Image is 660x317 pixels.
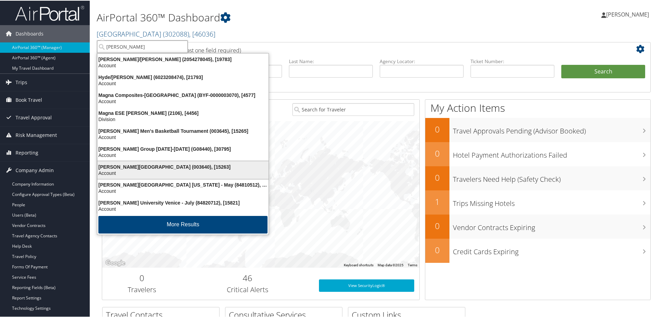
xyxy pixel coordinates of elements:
[189,29,215,38] span: , [ 46036 ]
[104,258,127,267] img: Google
[453,122,650,135] h3: Travel Approvals Pending (Advisor Booked)
[93,187,273,194] div: Account
[319,279,414,291] a: View SecurityLogic®
[16,73,27,90] span: Trips
[16,161,54,178] span: Company Admin
[93,56,273,62] div: [PERSON_NAME]/[PERSON_NAME] (2054278045), [19783]
[453,219,650,232] h3: Vendor Contracts Expiring
[289,57,373,64] label: Last Name:
[93,62,273,68] div: Account
[425,244,449,255] h2: 0
[344,262,373,267] button: Keyboard shortcuts
[93,199,273,205] div: [PERSON_NAME] University Venice - July (84820712), [15821]
[93,91,273,98] div: Magna Composites-[GEOGRAPHIC_DATA] (BYF-0000003070), [4577]
[93,133,273,140] div: Account
[98,215,268,233] button: More Results
[104,258,127,267] a: Open this area in Google Maps (opens a new window)
[93,116,273,122] div: Division
[107,271,176,283] h2: 0
[453,195,650,208] h3: Trips Missing Hotels
[93,145,273,151] div: [PERSON_NAME] Group [DATE]-[DATE] (G08440), [30795]
[425,100,650,115] h1: My Action Items
[93,163,273,169] div: [PERSON_NAME][GEOGRAPHIC_DATA] (003640), [15263]
[601,3,656,24] a: [PERSON_NAME]
[97,29,215,38] a: [GEOGRAPHIC_DATA]
[97,40,188,52] input: Search Accounts
[187,284,309,294] h3: Critical Alerts
[425,195,449,207] h2: 1
[425,123,449,135] h2: 0
[16,108,52,126] span: Travel Approval
[425,166,650,190] a: 0Travelers Need Help (Safety Check)
[425,147,449,159] h2: 0
[16,24,43,42] span: Dashboards
[16,143,38,161] span: Reporting
[408,262,417,266] a: Terms (opens in new tab)
[425,214,650,238] a: 0Vendor Contracts Expiring
[292,102,414,115] input: Search for Traveler
[93,181,273,187] div: [PERSON_NAME][GEOGRAPHIC_DATA] [US_STATE] - May (84810512), [15819]
[453,243,650,256] h3: Credit Cards Expiring
[15,4,84,21] img: airportal-logo.png
[561,64,645,78] button: Search
[175,46,241,53] span: (at least one field required)
[107,284,176,294] h3: Travelers
[107,43,600,55] h2: Airtinerary Lookup
[93,127,273,133] div: [PERSON_NAME] Men's Basketball Tournament (003645), [15265]
[425,141,650,166] a: 0Hotel Payment Authorizations Failed
[425,190,650,214] a: 1Trips Missing Hotels
[163,29,189,38] span: ( 302088 )
[606,10,649,18] span: [PERSON_NAME]
[93,73,273,80] div: Hyde/[PERSON_NAME] (6023208474), [21793]
[380,57,464,64] label: Agency Locator:
[187,271,309,283] h2: 46
[453,146,650,159] h3: Hotel Payment Authorizations Failed
[93,109,273,116] div: Magna ESE [PERSON_NAME] (2106), [4456]
[97,10,469,24] h1: AirPortal 360™ Dashboard
[425,117,650,141] a: 0Travel Approvals Pending (Advisor Booked)
[425,171,449,183] h2: 0
[453,170,650,184] h3: Travelers Need Help (Safety Check)
[16,91,42,108] span: Book Travel
[470,57,554,64] label: Ticket Number:
[16,126,57,143] span: Risk Management
[378,262,404,266] span: Map data ©2025
[93,151,273,158] div: Account
[93,80,273,86] div: Account
[425,219,449,231] h2: 0
[93,205,273,211] div: Account
[425,238,650,262] a: 0Credit Cards Expiring
[93,169,273,176] div: Account
[93,98,273,104] div: Account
